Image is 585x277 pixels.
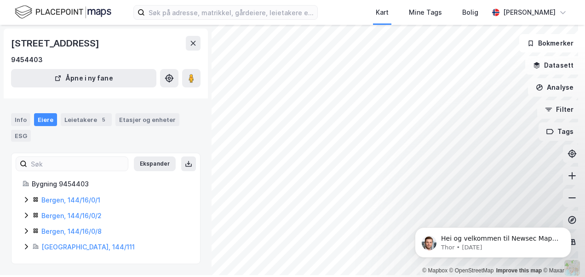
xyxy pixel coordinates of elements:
button: Filter [537,100,581,119]
div: Mine Tags [409,7,442,18]
a: Bergen, 144/16/0/2 [41,212,102,219]
div: 5 [99,115,108,124]
a: Bergen, 144/16/0/8 [41,227,102,235]
div: Etasjer og enheter [119,115,176,124]
div: Bygning 9454403 [32,179,189,190]
input: Søk på adresse, matrikkel, gårdeiere, leietakere eller personer [145,6,317,19]
input: Søk [27,157,128,171]
a: [GEOGRAPHIC_DATA], 144/111 [41,243,135,251]
button: Tags [539,122,581,141]
button: Datasett [525,56,581,75]
div: Bolig [462,7,478,18]
div: Leietakere [61,113,112,126]
div: Eiere [34,113,57,126]
button: Analyse [528,78,581,97]
button: Bokmerker [519,34,581,52]
iframe: Intercom notifications message [401,208,585,272]
div: Kart [376,7,389,18]
div: Info [11,113,30,126]
button: Ekspander [134,156,176,171]
div: [PERSON_NAME] [503,7,556,18]
img: logo.f888ab2527a4732fd821a326f86c7f29.svg [15,4,111,20]
div: ESG [11,130,31,142]
button: Åpne i ny fane [11,69,156,87]
a: Bergen, 144/16/0/1 [41,196,100,204]
div: [STREET_ADDRESS] [11,36,101,51]
div: 9454403 [11,54,43,65]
